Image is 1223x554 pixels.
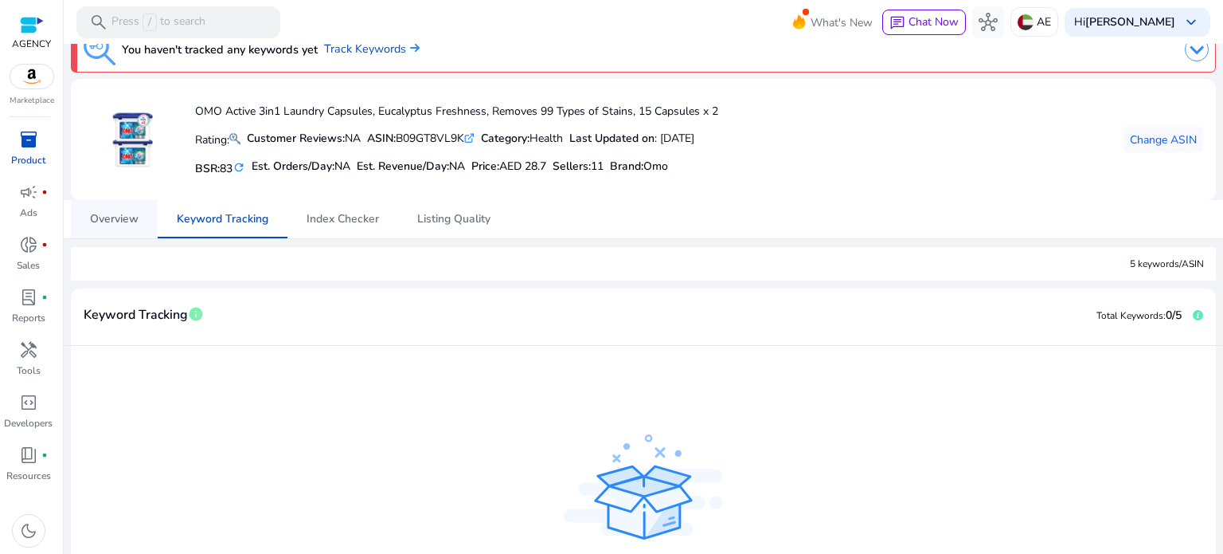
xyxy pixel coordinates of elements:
h4: OMO Active 3in1 Laundry Capsules, Eucalyptus Freshness, Removes 99 Types of Stains, 15 Capsules x 2 [195,105,718,119]
span: info [188,306,204,322]
div: Health [481,130,563,147]
p: AGENCY [12,37,51,51]
span: dark_mode [19,521,38,540]
span: / [143,14,157,31]
h5: Price: [471,160,546,174]
button: hub [972,6,1004,38]
button: chatChat Now [882,10,966,35]
span: Listing Quality [417,214,490,225]
img: arrow-right.svg [406,43,420,53]
button: Change ASIN [1123,127,1203,152]
img: ae.svg [1018,14,1033,30]
span: Keyword Tracking [177,214,268,225]
span: donut_small [19,235,38,254]
p: AE [1037,8,1051,36]
p: Marketplace [10,95,54,107]
p: Tools [17,363,41,378]
b: ASIN: [367,131,396,146]
div: 5 keywords/ASIN [1130,257,1204,271]
span: chat [889,15,905,31]
span: handyman [19,340,38,360]
b: [PERSON_NAME] [1085,14,1175,29]
img: track_product.svg [564,434,723,540]
mat-icon: refresh [232,160,245,175]
p: Developers [4,416,53,430]
span: Brand [610,159,641,174]
h5: : [610,160,668,174]
span: Change ASIN [1130,132,1197,148]
span: code_blocks [19,393,38,412]
span: Total Keywords: [1096,309,1166,322]
h5: BSR: [195,159,245,176]
div: B09GT8VL9K [367,130,475,147]
span: What's New [811,9,873,37]
img: keyword-tracking.svg [84,33,115,65]
span: NA [334,159,350,174]
p: Rating: [195,129,240,148]
p: Ads [20,206,37,220]
h5: Est. Orders/Day: [252,160,350,174]
a: Track Keywords [324,41,420,58]
p: Product [11,153,45,167]
span: search [89,13,108,32]
h3: You haven't tracked any keywords yet [122,40,318,59]
span: AED 28.7 [499,159,546,174]
span: Omo [643,159,668,174]
span: 0/5 [1166,308,1182,323]
span: fiber_manual_record [41,294,48,301]
p: Reports [12,311,45,325]
span: Keyword Tracking [84,301,188,329]
span: campaign [19,183,38,202]
img: 71WJC6xFqlL.jpg [102,110,162,170]
h5: Est. Revenue/Day: [357,160,465,174]
span: Overview [90,214,139,225]
p: Hi [1074,17,1175,28]
span: fiber_manual_record [41,452,48,458]
h5: Sellers: [553,160,604,174]
span: fiber_manual_record [41,242,48,248]
p: Press to search [111,14,205,31]
span: Chat Now [908,14,959,29]
b: Customer Reviews: [247,131,345,146]
p: Sales [17,258,40,273]
p: Resources [6,469,51,483]
b: Last Updated on [569,131,654,146]
span: Index Checker [307,214,379,225]
b: Category: [481,131,529,146]
span: NA [449,159,465,174]
div: NA [247,130,361,147]
span: hub [979,13,998,32]
div: : [DATE] [569,130,694,147]
span: 11 [591,159,604,174]
span: 83 [220,161,232,176]
span: book_4 [19,446,38,465]
img: amazon.svg [10,65,53,88]
span: lab_profile [19,288,38,307]
img: dropdown-arrow.svg [1185,37,1209,61]
span: fiber_manual_record [41,189,48,195]
span: inventory_2 [19,130,38,149]
span: keyboard_arrow_down [1182,13,1201,32]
